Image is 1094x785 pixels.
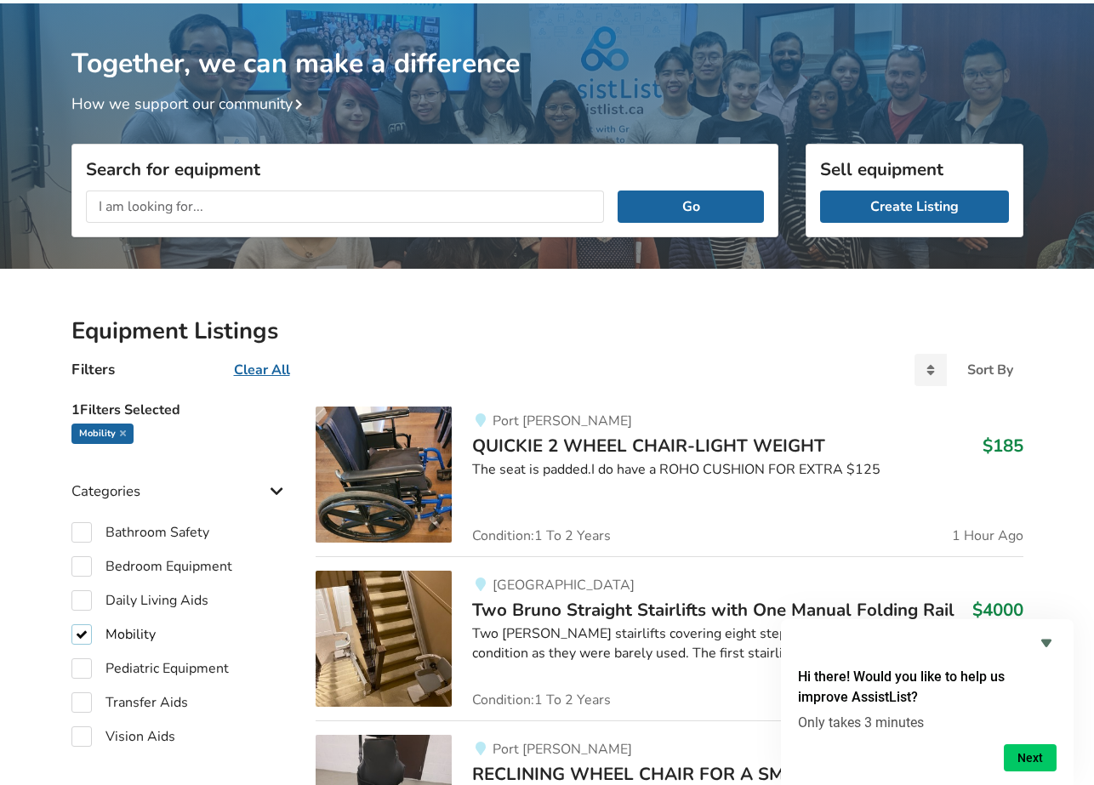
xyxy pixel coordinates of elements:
h2: Equipment Listings [71,316,1023,346]
label: Bathroom Safety [71,522,209,543]
p: Only takes 3 minutes [798,714,1057,731]
span: Port [PERSON_NAME] [493,412,632,430]
label: Pediatric Equipment [71,658,229,679]
span: Port [PERSON_NAME] [493,740,632,759]
img: mobility-quickie 2 wheel chair-light weight [316,407,452,543]
img: mobility-two bruno straight stairlifts with one manual folding rail [316,571,452,707]
span: Condition: 1 To 2 Years [472,529,611,543]
a: mobility-two bruno straight stairlifts with one manual folding rail[GEOGRAPHIC_DATA]Two Bruno Str... [316,556,1023,720]
span: QUICKIE 2 WHEEL CHAIR-LIGHT WEIGHT [472,434,825,458]
u: Clear All [234,361,290,379]
h1: Together, we can make a difference [71,3,1023,81]
label: Mobility [71,624,156,645]
h3: Search for equipment [86,158,764,180]
h4: Filters [71,360,115,379]
h2: Hi there! Would you like to help us improve AssistList? [798,667,1057,708]
div: Two [PERSON_NAME] stairlifts covering eight steps each. Lifts work great - excellent condition as... [472,624,1023,663]
span: [GEOGRAPHIC_DATA] [493,576,635,594]
div: Hi there! Would you like to help us improve AssistList? [798,633,1057,771]
button: Go [618,191,763,223]
label: Bedroom Equipment [71,556,232,577]
a: mobility-quickie 2 wheel chair-light weightPort [PERSON_NAME]QUICKIE 2 WHEEL CHAIR-LIGHT WEIGHT$1... [316,407,1023,556]
a: Create Listing [820,191,1009,223]
label: Vision Aids [71,726,175,747]
div: The seat is padded.I do have a ROHO CUSHION FOR EXTRA $125 [472,460,1023,480]
span: 1 Hour Ago [952,529,1023,543]
h5: 1 Filters Selected [71,393,289,424]
span: Condition: 1 To 2 Years [472,693,611,707]
label: Transfer Aids [71,692,188,713]
a: How we support our community [71,94,310,114]
button: Hide survey [1036,633,1057,653]
label: Daily Living Aids [71,590,208,611]
h3: $4000 [972,599,1023,621]
button: Next question [1004,744,1057,771]
h3: $185 [983,435,1023,457]
div: Mobility [71,424,134,444]
div: Categories [71,448,289,509]
input: I am looking for... [86,191,605,223]
div: Sort By [967,363,1013,377]
h3: Sell equipment [820,158,1009,180]
span: Two Bruno Straight Stairlifts with One Manual Folding Rail [472,598,954,622]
